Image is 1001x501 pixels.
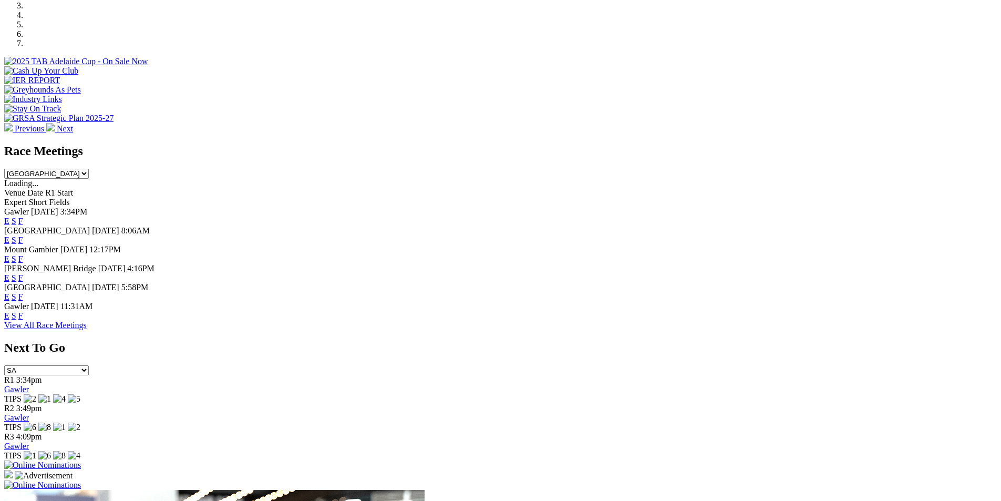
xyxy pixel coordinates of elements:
[38,451,51,461] img: 6
[4,442,29,451] a: Gawler
[18,236,23,244] a: F
[24,451,36,461] img: 1
[4,423,22,432] span: TIPS
[15,124,44,133] span: Previous
[4,76,60,85] img: IER REPORT
[60,245,88,254] span: [DATE]
[4,451,22,460] span: TIPS
[16,375,42,384] span: 3:34pm
[24,423,36,432] img: 6
[4,123,13,131] img: chevron-left-pager-white.svg
[4,321,87,330] a: View All Race Meetings
[4,104,61,114] img: Stay On Track
[38,423,51,432] img: 8
[45,188,73,197] span: R1 Start
[12,254,16,263] a: S
[98,264,126,273] span: [DATE]
[15,471,73,480] img: Advertisement
[92,283,119,292] span: [DATE]
[4,470,13,478] img: 15187_Greyhounds_GreysPlayCentral_Resize_SA_WebsiteBanner_300x115_2025.jpg
[121,283,149,292] span: 5:58PM
[68,423,80,432] img: 2
[18,254,23,263] a: F
[46,124,73,133] a: Next
[4,95,62,104] img: Industry Links
[18,273,23,282] a: F
[4,188,25,197] span: Venue
[12,273,16,282] a: S
[121,226,150,235] span: 8:06AM
[27,188,43,197] span: Date
[53,423,66,432] img: 1
[16,404,42,413] span: 3:49pm
[31,207,58,216] span: [DATE]
[4,179,38,188] span: Loading...
[4,124,46,133] a: Previous
[4,273,9,282] a: E
[4,198,27,207] span: Expert
[29,198,47,207] span: Short
[4,254,9,263] a: E
[4,264,96,273] span: [PERSON_NAME] Bridge
[46,123,55,131] img: chevron-right-pager-white.svg
[4,480,81,490] img: Online Nominations
[4,413,29,422] a: Gawler
[49,198,69,207] span: Fields
[4,226,90,235] span: [GEOGRAPHIC_DATA]
[4,66,78,76] img: Cash Up Your Club
[89,245,121,254] span: 12:17PM
[68,451,80,461] img: 4
[4,385,29,394] a: Gawler
[68,394,80,404] img: 5
[60,302,93,311] span: 11:31AM
[18,217,23,226] a: F
[53,394,66,404] img: 4
[12,311,16,320] a: S
[57,124,73,133] span: Next
[4,85,81,95] img: Greyhounds As Pets
[38,394,51,404] img: 1
[4,394,22,403] span: TIPS
[4,144,997,158] h2: Race Meetings
[18,311,23,320] a: F
[4,302,29,311] span: Gawler
[4,292,9,301] a: E
[12,292,16,301] a: S
[12,236,16,244] a: S
[4,207,29,216] span: Gawler
[4,236,9,244] a: E
[92,226,119,235] span: [DATE]
[4,217,9,226] a: E
[4,283,90,292] span: [GEOGRAPHIC_DATA]
[18,292,23,301] a: F
[24,394,36,404] img: 2
[4,114,113,123] img: GRSA Strategic Plan 2025-27
[16,432,42,441] span: 4:09pm
[4,432,14,441] span: R3
[4,245,58,254] span: Mount Gambier
[4,57,148,66] img: 2025 TAB Adelaide Cup - On Sale Now
[127,264,154,273] span: 4:16PM
[53,451,66,461] img: 8
[4,404,14,413] span: R2
[31,302,58,311] span: [DATE]
[4,311,9,320] a: E
[60,207,88,216] span: 3:34PM
[4,375,14,384] span: R1
[4,461,81,470] img: Online Nominations
[4,341,997,355] h2: Next To Go
[12,217,16,226] a: S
